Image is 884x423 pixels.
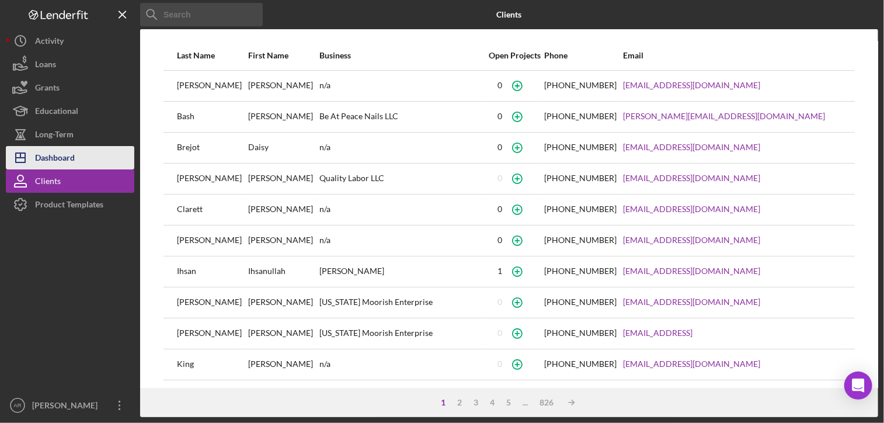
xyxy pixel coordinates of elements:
[844,372,872,400] div: Open Intercom Messenger
[35,29,64,56] div: Activity
[177,319,247,348] div: [PERSON_NAME]
[544,204,617,214] div: [PHONE_NUMBER]
[6,99,134,123] button: Educational
[248,51,318,60] div: First Name
[544,51,622,60] div: Phone
[35,99,78,126] div: Educational
[248,195,318,224] div: [PERSON_NAME]
[177,350,247,379] div: King
[6,146,134,169] button: Dashboard
[248,319,318,348] div: [PERSON_NAME]
[6,76,134,99] button: Grants
[319,226,486,255] div: n/a
[177,288,247,317] div: [PERSON_NAME]
[248,350,318,379] div: [PERSON_NAME]
[319,288,486,317] div: [US_STATE] Moorish Enterprise
[452,398,468,407] div: 2
[35,146,75,172] div: Dashboard
[319,350,486,379] div: n/a
[624,328,693,338] a: [EMAIL_ADDRESS]
[319,319,486,348] div: [US_STATE] Moorish Enterprise
[177,257,247,286] div: Ihsan
[498,235,503,245] div: 0
[624,266,761,276] a: [EMAIL_ADDRESS][DOMAIN_NAME]
[248,133,318,162] div: Daisy
[485,398,501,407] div: 4
[248,257,318,286] div: Ihsanullah
[544,143,617,152] div: [PHONE_NUMBER]
[319,71,486,100] div: n/a
[624,174,761,183] a: [EMAIL_ADDRESS][DOMAIN_NAME]
[319,257,486,286] div: [PERSON_NAME]
[624,81,761,90] a: [EMAIL_ADDRESS][DOMAIN_NAME]
[498,328,503,338] div: 0
[624,235,761,245] a: [EMAIL_ADDRESS][DOMAIN_NAME]
[319,133,486,162] div: n/a
[544,174,617,183] div: [PHONE_NUMBER]
[468,398,485,407] div: 3
[624,204,761,214] a: [EMAIL_ADDRESS][DOMAIN_NAME]
[6,29,134,53] button: Activity
[177,51,247,60] div: Last Name
[487,51,543,60] div: Open Projects
[544,297,617,307] div: [PHONE_NUMBER]
[517,398,534,407] div: ...
[501,398,517,407] div: 5
[498,81,503,90] div: 0
[624,297,761,307] a: [EMAIL_ADDRESS][DOMAIN_NAME]
[29,394,105,420] div: [PERSON_NAME]
[13,403,21,409] text: AR
[35,76,60,102] div: Grants
[177,102,247,131] div: Bash
[248,164,318,193] div: [PERSON_NAME]
[248,381,318,410] div: Amber
[498,112,503,121] div: 0
[544,112,617,121] div: [PHONE_NUMBER]
[319,195,486,224] div: n/a
[177,195,247,224] div: Clarett
[498,266,503,276] div: 1
[319,102,486,131] div: Be At Peace Nails LLC
[319,164,486,193] div: Quality Labor LLC
[35,53,56,79] div: Loans
[534,398,560,407] div: 826
[177,133,247,162] div: Brejot
[436,398,452,407] div: 1
[6,169,134,193] button: Clients
[35,169,61,196] div: Clients
[177,71,247,100] div: [PERSON_NAME]
[248,71,318,100] div: [PERSON_NAME]
[248,102,318,131] div: [PERSON_NAME]
[624,359,761,369] a: [EMAIL_ADDRESS][DOMAIN_NAME]
[140,3,263,26] input: Search
[319,51,486,60] div: Business
[319,381,486,410] div: Hair Space
[544,266,617,276] div: [PHONE_NUMBER]
[498,143,503,152] div: 0
[6,123,134,146] button: Long-Term
[6,394,134,417] button: AR[PERSON_NAME]
[498,297,503,307] div: 0
[544,328,617,338] div: [PHONE_NUMBER]
[177,381,247,410] div: [PERSON_NAME]
[177,164,247,193] div: [PERSON_NAME]
[35,123,74,149] div: Long-Term
[6,53,134,76] button: Loans
[544,359,617,369] div: [PHONE_NUMBER]
[624,143,761,152] a: [EMAIL_ADDRESS][DOMAIN_NAME]
[498,359,503,369] div: 0
[248,288,318,317] div: [PERSON_NAME]
[496,10,521,19] b: Clients
[248,226,318,255] div: [PERSON_NAME]
[498,174,503,183] div: 0
[6,193,134,216] button: Product Templates
[35,193,103,219] div: Product Templates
